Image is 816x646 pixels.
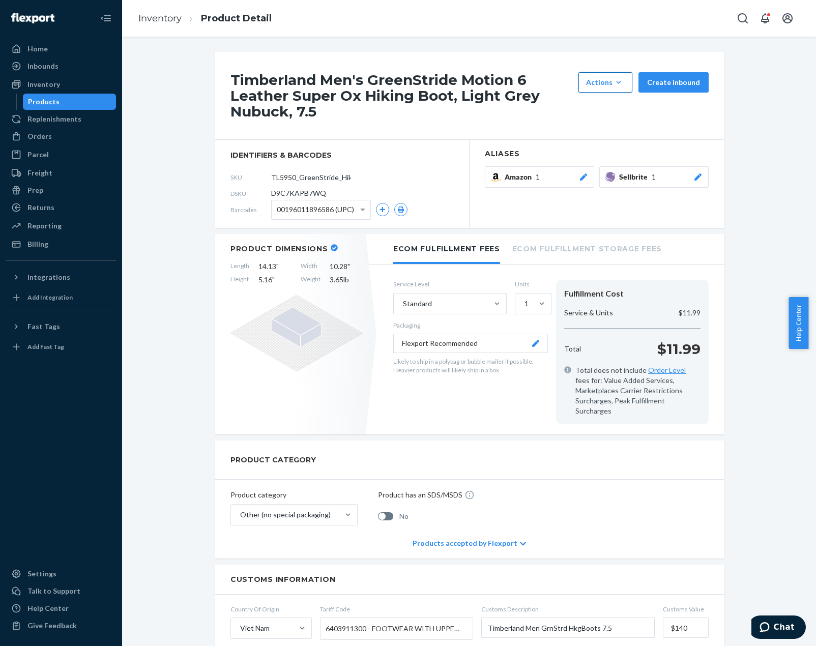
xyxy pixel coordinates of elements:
div: Inventory [27,79,60,90]
div: Products [28,97,60,107]
div: Add Integration [27,293,73,302]
div: Returns [27,202,54,213]
button: Close Navigation [96,8,116,28]
a: Parcel [6,146,116,163]
input: Customs Value [663,618,709,638]
a: Freight [6,165,116,181]
div: Home [27,44,48,54]
a: Product Detail [201,13,272,24]
button: Sellbrite1 [599,166,709,188]
span: Customs Description [481,605,655,613]
a: Billing [6,236,116,252]
span: 1 [536,172,540,182]
div: Products accepted by Flexport [413,528,526,559]
span: Weight [301,275,320,285]
span: Total does not include fees for: Value Added Services, Marketplaces Carrier Restrictions Surcharg... [575,365,701,416]
button: Actions [578,72,632,93]
button: Create inbound [638,72,709,93]
a: Returns [6,199,116,216]
span: Country Of Origin [230,605,312,613]
img: Flexport logo [11,13,54,23]
a: Inbounds [6,58,116,74]
button: Talk to Support [6,583,116,599]
span: " [276,262,279,271]
div: Fulfillment Cost [564,288,701,300]
p: Service & Units [564,308,613,318]
button: Open notifications [755,8,775,28]
a: Replenishments [6,111,116,127]
div: Talk to Support [27,586,80,596]
p: Product category [230,490,358,500]
div: Prep [27,185,43,195]
button: Fast Tags [6,318,116,335]
span: Tariff Code [320,605,473,613]
span: " [272,275,275,284]
span: Sellbrite [619,172,652,182]
span: Height [230,275,249,285]
button: Open Search Box [733,8,753,28]
div: Other (no special packaging) [240,510,331,520]
span: Amazon [505,172,536,182]
label: Units [515,280,548,288]
div: Viet Nam [240,623,270,633]
label: Service Level [393,280,507,288]
h2: Aliases [485,150,709,158]
a: Products [23,94,116,110]
h1: Timberland Men's GreenStride Motion 6 Leather Super Ox Hiking Boot, Light Grey Nubuck, 7.5 [230,72,573,119]
a: Add Fast Tag [6,339,116,355]
span: Width [301,261,320,272]
div: Settings [27,569,56,579]
button: Open account menu [777,8,798,28]
div: Inbounds [27,61,59,71]
div: Help Center [27,603,69,613]
p: Product has an SDS/MSDS [378,490,462,500]
span: DSKU [230,189,271,198]
div: Replenishments [27,114,81,124]
button: Give Feedback [6,618,116,634]
span: 14.13 [258,261,292,272]
span: D9C7KAPB7WQ [271,188,326,198]
p: Total [564,344,581,354]
span: Barcodes [230,205,271,214]
p: $11.99 [657,339,701,359]
div: Add Fast Tag [27,342,64,351]
span: No [399,511,409,521]
button: Amazon1 [485,166,594,188]
button: Integrations [6,269,116,285]
iframe: Opens a widget where you can chat to one of our agents [751,615,806,641]
a: Prep [6,182,116,198]
span: 3.65 lb [330,275,363,285]
div: Standard [403,299,432,309]
h2: Customs Information [230,575,709,584]
p: Packaging [393,321,548,330]
h2: PRODUCT CATEGORY [230,451,316,469]
div: Billing [27,239,48,249]
li: Ecom Fulfillment Storage Fees [512,234,662,262]
a: Home [6,41,116,57]
div: Fast Tags [27,321,60,332]
a: Add Integration [6,289,116,306]
a: Orders [6,128,116,144]
p: $11.99 [679,308,701,318]
p: Likely to ship in a polybag or bubble mailer if possible. Heavier products will likely ship in a ... [393,357,548,374]
span: SKU [230,173,271,182]
span: 00196011896586 (UPC) [277,201,354,218]
span: 5.16 [258,275,292,285]
div: Orders [27,131,52,141]
span: 1 [652,172,656,182]
span: Length [230,261,249,272]
span: Customs Value [663,605,709,613]
a: Order Level [648,366,686,374]
span: 10.28 [330,261,363,272]
a: Settings [6,566,116,582]
button: Flexport Recommended [393,334,548,353]
div: Integrations [27,272,70,282]
input: 1 [523,299,524,309]
span: " [347,262,350,271]
button: Help Center [789,297,808,349]
input: Standard [402,299,403,309]
h2: Product Dimensions [230,244,328,253]
div: Actions [586,77,625,87]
